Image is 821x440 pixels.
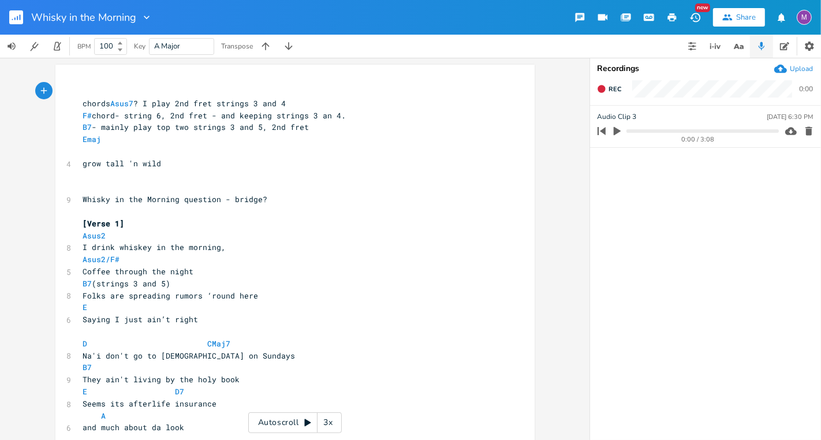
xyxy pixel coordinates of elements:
span: They ain't living by the holy book [83,374,240,385]
span: and much about da look [83,422,185,432]
div: BPM [77,43,91,50]
div: 0:00 [799,85,813,92]
div: 0:00 / 3:08 [617,136,779,143]
span: B7 [83,362,92,372]
span: Saying I just ain’t right [83,314,199,325]
span: E [83,386,88,397]
span: Na'i don't go to [DEMOGRAPHIC_DATA] on Sundays [83,350,296,361]
div: New [695,3,710,12]
span: chord- string 6, 2nd fret - and keeping strings 3 an 4. [83,110,346,121]
div: melindameshad [797,10,812,25]
span: B7 [83,278,92,289]
span: Asus7 [111,98,134,109]
button: Upload [774,62,813,75]
span: - mainly play top two strings 3 and 5, 2nd fret [83,122,309,132]
span: Coffee through the night [83,266,194,277]
span: Whisky in the Morning question - bridge? [83,194,268,204]
div: [DATE] 6:30 PM [767,114,813,120]
span: A [102,411,106,421]
div: Transpose [221,43,253,50]
span: Audio Clip 3 [597,111,636,122]
span: Seems its afterlife insurance [83,398,217,409]
span: (strings 3 and 5) [83,278,171,289]
button: Rec [592,80,626,98]
span: A Major [154,41,180,51]
span: Rec [609,85,621,94]
div: 3x [318,412,338,433]
div: Autoscroll [248,412,342,433]
span: D [83,338,88,349]
span: grow tall 'n wild [83,158,162,169]
span: chords ? I play 2nd fret strings 3 and 4 [83,98,286,109]
span: F# [83,110,92,121]
div: Share [736,12,756,23]
span: Asus2 [83,230,106,241]
button: M [797,4,812,31]
button: New [684,7,707,28]
span: Asus2/F# [83,254,120,264]
span: I drink whiskey in the morning, [83,242,226,252]
span: Whisky in the Morning [31,12,136,23]
span: CMaj7 [208,338,231,349]
div: Upload [790,64,813,73]
span: E [83,302,88,312]
span: [Verse 1] [83,218,125,229]
div: Key [134,43,145,50]
span: D7 [176,386,185,397]
span: Folks are spreading rumors ‘round here [83,290,259,301]
div: Recordings [597,65,814,73]
button: Share [713,8,765,27]
span: Emaj [83,134,102,144]
span: B7 [83,122,92,132]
